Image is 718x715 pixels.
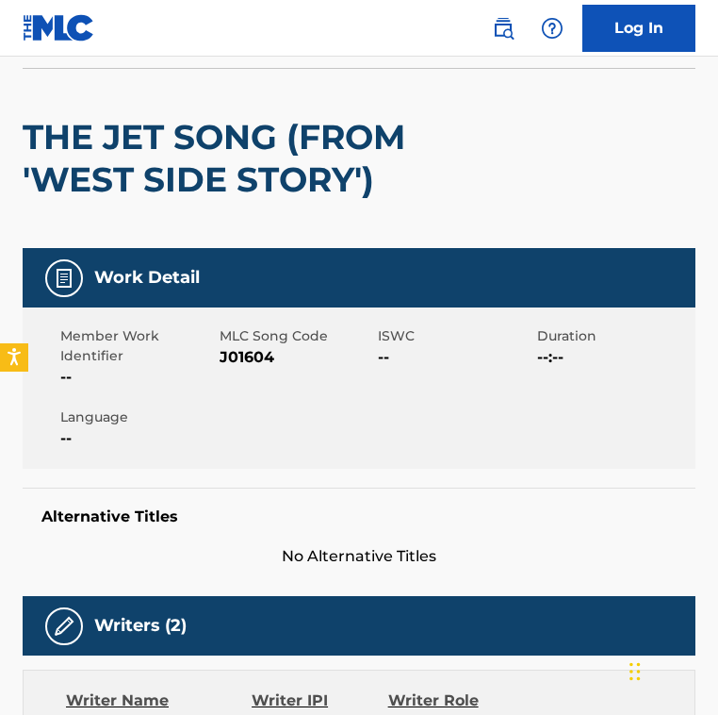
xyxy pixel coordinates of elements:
a: Log In [582,5,695,52]
span: -- [378,346,532,369]
div: Drag [629,643,641,700]
span: --:-- [537,346,692,369]
h5: Writers (2) [94,615,187,637]
img: Work Detail [53,267,75,290]
span: ISWC [378,326,532,346]
img: help [541,17,563,40]
span: Duration [537,326,692,346]
span: Member Work Identifier [60,326,215,366]
a: Public Search [484,9,522,47]
span: Language [60,407,215,427]
iframe: Chat Widget [624,624,718,715]
img: MLC Logo [23,14,95,42]
span: J01604 [220,346,374,369]
h2: THE JET SONG (FROM 'WEST SIDE STORY') [23,116,426,201]
h5: Alternative Titles [41,507,677,526]
span: -- [60,366,215,389]
div: Writer Role [388,690,512,712]
div: Help [533,9,571,47]
img: Writers [53,615,75,638]
div: Writer Name [66,690,252,712]
h5: Work Detail [94,267,200,289]
span: MLC Song Code [220,326,374,346]
img: search [492,17,514,40]
div: Writer IPI [252,690,388,712]
span: No Alternative Titles [23,545,695,568]
span: -- [60,427,215,450]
